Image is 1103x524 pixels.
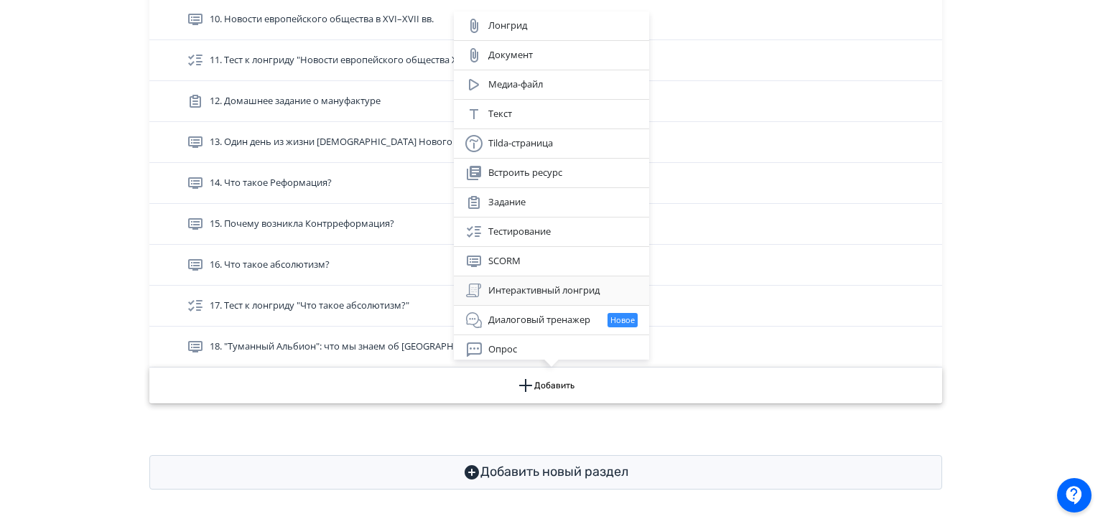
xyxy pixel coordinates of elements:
div: Лонгрид [465,17,638,34]
div: Текст [465,106,638,123]
div: Задание [465,194,638,211]
div: Медиа-файл [465,76,638,93]
div: Тестирование [465,223,638,240]
span: Новое [610,314,635,327]
div: Tilda-страница [465,135,638,152]
div: SCORM [465,253,638,270]
div: Диалоговый тренажер [465,312,638,329]
div: Опрос [465,341,638,358]
div: Документ [465,47,638,64]
div: Интерактивный лонгрид [465,282,638,299]
div: Встроить ресурс [465,164,638,182]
